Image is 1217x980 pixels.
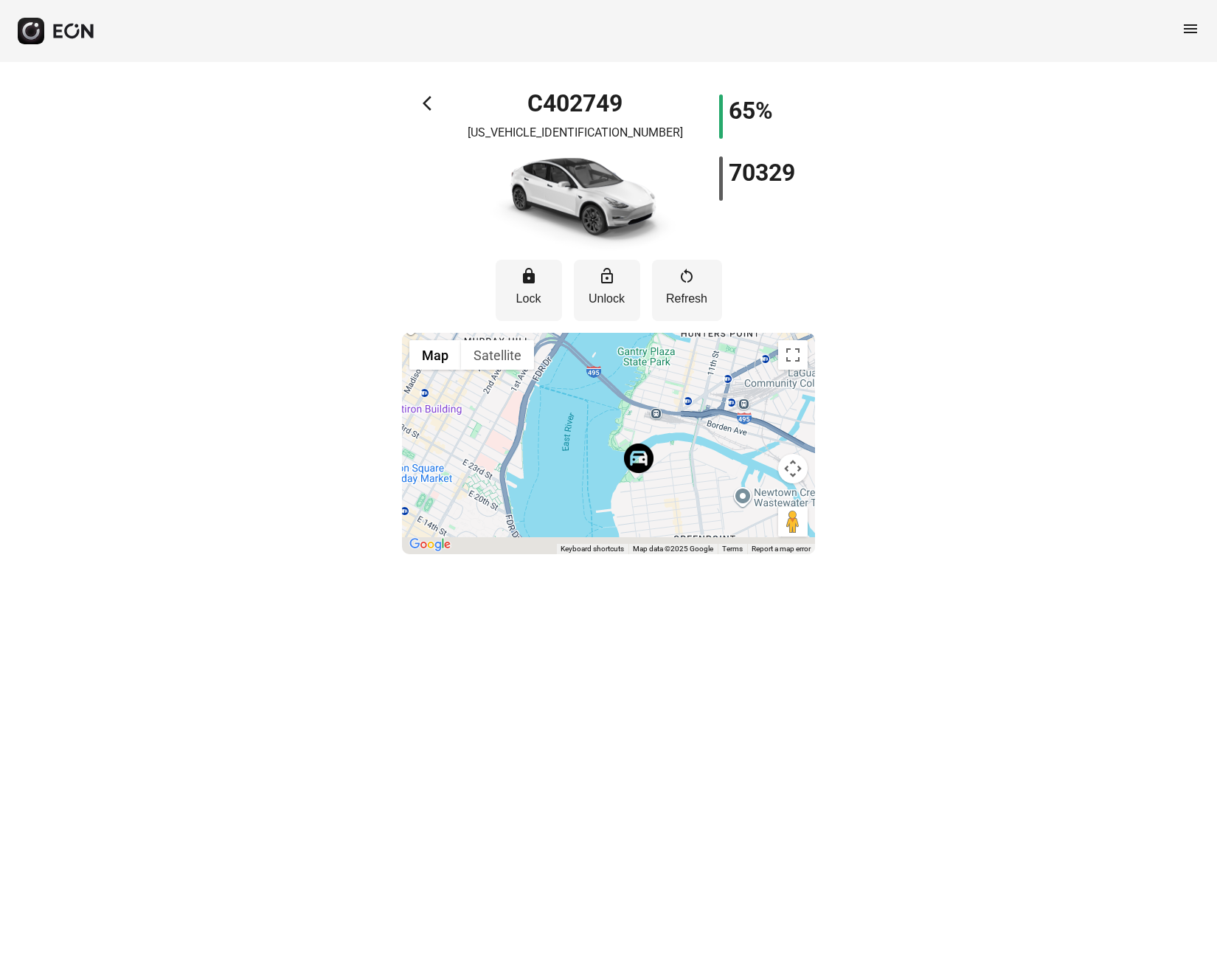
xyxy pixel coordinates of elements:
h1: 70329 [729,164,795,182]
p: Lock [503,290,555,308]
span: menu [1182,20,1199,38]
button: Drag Pegman onto the map to open Street View [778,507,808,536]
h1: C402749 [527,94,623,112]
button: Refresh [652,260,722,321]
span: lock_open [598,267,616,285]
a: Open this area in Google Maps (opens a new window) [406,535,454,554]
a: Report a map error [752,545,811,553]
span: lock [520,267,538,285]
img: car [472,148,679,251]
span: arrow_back_ios [423,94,440,112]
button: Lock [496,260,562,321]
p: Refresh [659,290,715,308]
button: Keyboard shortcuts [561,544,624,554]
p: Unlock [581,290,633,308]
a: Terms (opens in new tab) [722,545,743,553]
button: Show street map [409,340,461,370]
button: Map camera controls [778,454,808,483]
span: restart_alt [678,267,696,285]
span: Map data ©2025 Google [633,545,713,553]
img: Google [406,535,454,554]
p: [US_VEHICLE_IDENTIFICATION_NUMBER] [468,124,683,142]
button: Show satellite imagery [461,340,534,370]
button: Unlock [574,260,640,321]
h1: 65% [729,102,773,120]
button: Toggle fullscreen view [778,340,808,370]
